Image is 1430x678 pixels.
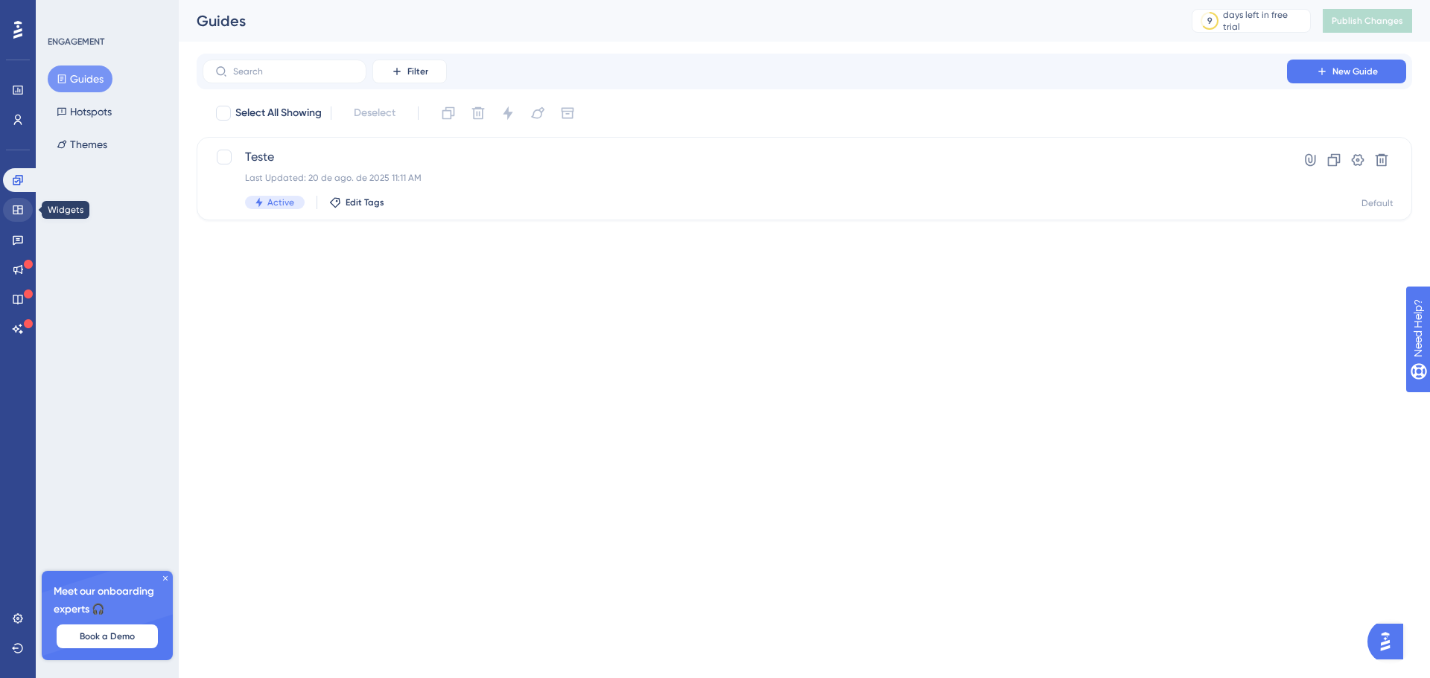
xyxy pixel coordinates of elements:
[1332,15,1403,27] span: Publish Changes
[48,98,121,125] button: Hotspots
[48,131,116,158] button: Themes
[245,148,1245,166] span: Teste
[48,36,104,48] div: ENGAGEMENT
[57,624,158,648] button: Book a Demo
[35,4,93,22] span: Need Help?
[354,104,395,122] span: Deselect
[267,196,294,208] span: Active
[235,104,322,122] span: Select All Showing
[233,66,354,77] input: Search
[1361,197,1394,209] div: Default
[48,65,112,92] button: Guides
[1287,60,1406,83] button: New Guide
[329,196,384,208] button: Edit Tags
[1332,65,1378,77] span: New Guide
[372,60,447,83] button: Filter
[197,10,1154,31] div: Guides
[54,583,161,618] span: Meet our onboarding experts 🎧
[346,196,384,208] span: Edit Tags
[1367,619,1412,664] iframe: UserGuiding AI Assistant Launcher
[1207,15,1213,27] div: 9
[1323,9,1412,33] button: Publish Changes
[80,630,135,642] span: Book a Demo
[1223,9,1306,33] div: days left in free trial
[340,100,409,127] button: Deselect
[407,65,428,77] span: Filter
[245,172,1245,184] div: Last Updated: 20 de ago. de 2025 11:11 AM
